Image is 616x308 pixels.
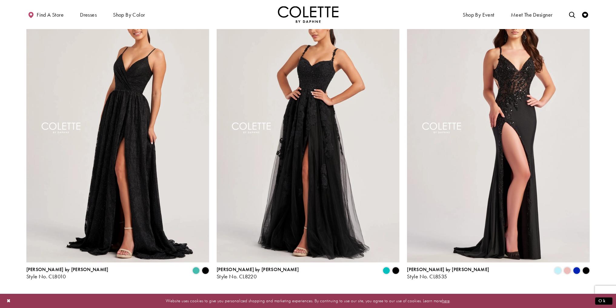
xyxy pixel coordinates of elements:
[112,6,146,23] span: Shop by color
[311,293,314,298] span: 1
[272,291,309,300] a: Prev Page
[581,6,590,23] a: Check Wishlist
[78,6,98,23] span: Dresses
[113,12,145,18] span: Shop by color
[80,12,97,18] span: Dresses
[4,296,14,306] button: Close Dialog
[26,266,108,273] span: [PERSON_NAME] by [PERSON_NAME]
[392,267,399,274] i: Black
[582,267,590,274] i: Black
[463,12,494,18] span: Shop By Event
[26,273,66,280] span: Style No. CL8010
[309,291,315,300] a: 1
[44,297,572,305] p: Website uses cookies to give you personalized shopping and marketing experiences. By continuing t...
[317,293,320,298] span: 2
[554,267,561,274] i: Light Blue
[442,298,450,304] a: here
[192,267,200,274] i: Turquoise
[37,12,64,18] span: Find a store
[217,267,299,280] div: Colette by Daphne Style No. CL8220
[573,267,580,274] i: Royal Blue
[511,12,553,18] span: Meet the designer
[567,6,576,23] a: Toggle search
[383,267,390,274] i: Jade
[202,267,209,274] i: Black
[595,297,612,305] button: Submit Dialog
[278,6,338,23] img: Colette by Daphne
[274,293,307,298] span: Previous
[509,6,554,23] a: Meet the designer
[407,267,489,280] div: Colette by Daphne Style No. CL8535
[26,267,108,280] div: Colette by Daphne Style No. CL8010
[461,6,496,23] span: Shop By Event
[217,266,299,273] span: [PERSON_NAME] by [PERSON_NAME]
[407,266,489,273] span: [PERSON_NAME] by [PERSON_NAME]
[26,6,65,23] a: Find a store
[217,273,257,280] span: Style No. CL8220
[315,291,322,300] span: Current page
[407,273,447,280] span: Style No. CL8535
[564,267,571,274] i: Rose Gold
[278,6,338,23] a: Visit Home Page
